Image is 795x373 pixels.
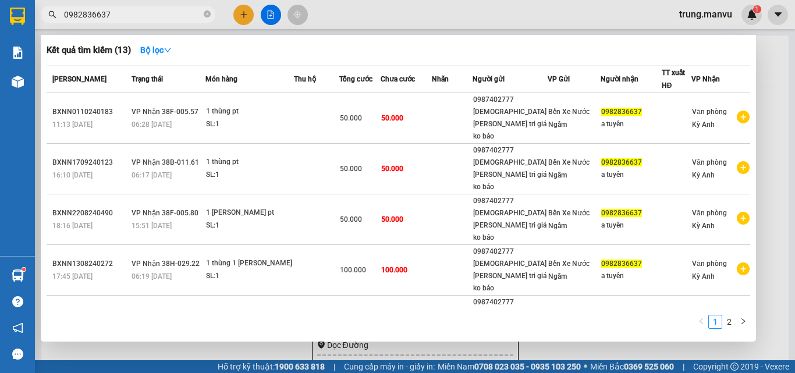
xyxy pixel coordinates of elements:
div: 0987402777 [473,246,547,258]
span: left [698,318,705,325]
div: [DEMOGRAPHIC_DATA][PERSON_NAME] tri giá ko báo [473,258,547,294]
span: 17:45 [DATE] [52,272,93,280]
div: SL: 1 [206,169,293,182]
div: BXNN1308240272 [52,258,128,270]
span: search [48,10,56,19]
span: 100.000 [340,266,366,274]
div: a tuyên [601,270,661,282]
span: 18:16 [DATE] [52,222,93,230]
span: VP Nhận 38B-011.61 [132,158,199,166]
span: Nhãn [432,75,449,83]
li: Next Page [736,315,750,329]
div: 0987402777 [473,94,547,106]
li: 1 [708,315,722,329]
span: 11:13 [DATE] [52,120,93,129]
li: Previous Page [694,315,708,329]
span: 50.000 [340,165,362,173]
div: SL: 1 [206,219,293,232]
div: a tuyên [601,118,661,130]
span: Chưa cước [381,75,415,83]
span: 0982836637 [601,209,642,217]
span: plus-circle [737,111,750,123]
span: Bến Xe Nước Ngầm [548,260,590,280]
a: 1 [709,315,722,328]
span: Văn phòng Kỳ Anh [692,260,727,280]
div: 1 [PERSON_NAME] pt [206,207,293,219]
button: Bộ lọcdown [131,41,181,59]
span: 06:28 [DATE] [132,120,172,129]
div: [DEMOGRAPHIC_DATA][PERSON_NAME] tri giá ko báo [473,106,547,143]
span: Bến Xe Nước Ngầm [548,209,590,230]
div: 1 thùng 1 [PERSON_NAME] [206,257,293,270]
div: [DEMOGRAPHIC_DATA][PERSON_NAME] tri giá ko báo [473,157,547,193]
span: 50.000 [381,165,403,173]
span: VP Nhận 38F-005.57 [132,108,198,116]
li: 2 [722,315,736,329]
span: down [164,46,172,54]
span: Văn phòng Kỳ Anh [692,209,727,230]
span: notification [12,322,23,333]
span: Bến Xe Nước Ngầm [548,108,590,129]
span: 0982836637 [601,108,642,116]
span: VP Nhận 38F-005.80 [132,209,198,217]
span: right [740,318,747,325]
div: 0987402777 [473,195,547,207]
span: Tổng cước [339,75,372,83]
span: VP Nhận 38H-029.22 [132,260,200,268]
span: 100.000 [381,266,407,274]
div: a tuyên [601,219,661,232]
img: logo-vxr [10,8,25,25]
div: SL: 1 [206,270,293,283]
span: question-circle [12,296,23,307]
img: warehouse-icon [12,269,24,282]
span: [PERSON_NAME] [52,75,107,83]
span: 50.000 [340,215,362,223]
span: Người nhận [601,75,638,83]
span: 50.000 [381,114,403,122]
span: plus-circle [737,212,750,225]
span: 06:17 [DATE] [132,171,172,179]
span: plus-circle [737,262,750,275]
div: 1 thùng pt [206,105,293,118]
button: right [736,315,750,329]
div: 0987402777 [473,144,547,157]
span: Món hàng [205,75,237,83]
div: SL: 1 [206,118,293,131]
button: left [694,315,708,329]
img: warehouse-icon [12,76,24,88]
span: Bến Xe Nước Ngầm [548,158,590,179]
li: In ngày: 15:04 11/10 [6,86,128,102]
span: close-circle [204,10,211,17]
span: VP Nhận [691,75,720,83]
li: [PERSON_NAME] [6,70,128,86]
span: 50.000 [340,114,362,122]
span: TT xuất HĐ [662,69,685,90]
div: [DEMOGRAPHIC_DATA][PERSON_NAME] tri giá ko báo [473,207,547,244]
span: 0982836637 [601,158,642,166]
span: plus-circle [737,161,750,174]
span: close-circle [204,9,211,20]
span: VP Gửi [548,75,570,83]
div: BXNN0110240183 [52,106,128,118]
span: Văn phòng Kỳ Anh [692,108,727,129]
span: Văn phòng Kỳ Anh [692,158,727,179]
span: Người gửi [473,75,505,83]
span: 06:19 [DATE] [132,272,172,280]
span: 50.000 [381,215,403,223]
h3: Kết quả tìm kiếm ( 13 ) [47,44,131,56]
span: 15:51 [DATE] [132,222,172,230]
div: BXNN2208240490 [52,207,128,219]
div: BXNN1709240123 [52,157,128,169]
span: 16:10 [DATE] [52,171,93,179]
span: 0982836637 [601,260,642,268]
sup: 1 [22,268,26,271]
div: 0987402777 [473,296,547,308]
div: a tuyên [601,169,661,181]
div: 1 thùng pt [206,156,293,169]
span: Trạng thái [132,75,163,83]
img: solution-icon [12,47,24,59]
a: 2 [723,315,736,328]
span: Thu hộ [294,75,316,83]
strong: Bộ lọc [140,45,172,55]
input: Tìm tên, số ĐT hoặc mã đơn [64,8,201,21]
